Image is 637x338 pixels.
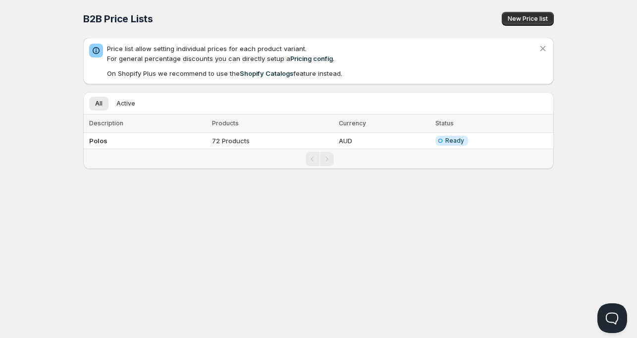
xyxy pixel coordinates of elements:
span: All [95,100,103,108]
span: Status [435,119,454,127]
td: AUD [336,133,432,149]
span: New Price list [508,15,548,23]
button: Dismiss notification [536,42,550,56]
span: Products [212,119,239,127]
span: Ready [445,137,464,145]
a: Pricing config [290,55,333,62]
button: New Price list [502,12,554,26]
td: 72 Products [209,133,336,149]
span: B2B Price Lists [83,13,153,25]
span: Active [116,100,135,108]
a: Shopify Catalogs [240,69,293,77]
iframe: Help Scout Beacon - Open [597,303,627,333]
p: On Shopify Plus we recommend to use the feature instead. [107,68,538,78]
b: Polos [89,137,107,145]
nav: Pagination [83,149,554,169]
p: Price list allow setting individual prices for each product variant. For general percentage disco... [107,44,538,63]
span: Description [89,119,123,127]
span: Currency [339,119,366,127]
